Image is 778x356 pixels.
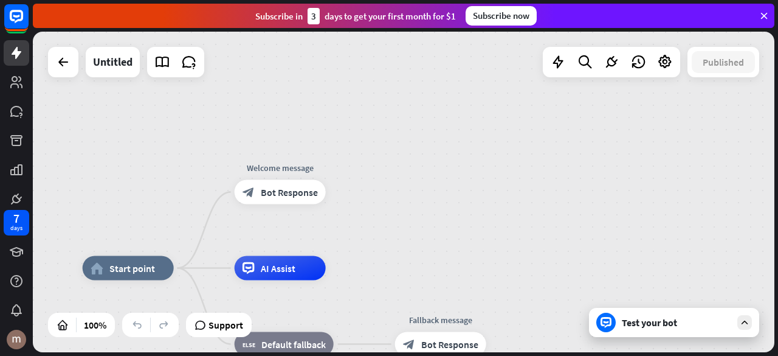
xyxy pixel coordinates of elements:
[13,213,19,224] div: 7
[243,338,255,351] i: block_fallback
[261,186,318,198] span: Bot Response
[10,224,22,232] div: days
[261,262,295,274] span: AI Assist
[421,338,478,351] span: Bot Response
[466,6,537,26] div: Subscribe now
[622,316,731,329] div: Test your bot
[692,51,755,73] button: Published
[109,262,155,274] span: Start point
[243,186,255,198] i: block_bot_response
[91,262,103,274] i: home_2
[255,8,456,24] div: Subscribe in days to get your first month for $1
[225,162,335,174] div: Welcome message
[308,8,320,24] div: 3
[4,210,29,236] a: 7 days
[208,315,243,335] span: Support
[386,314,495,326] div: Fallback message
[10,5,46,41] button: Open LiveChat chat widget
[80,315,110,335] div: 100%
[93,47,133,77] div: Untitled
[261,338,326,351] span: Default fallback
[403,338,415,351] i: block_bot_response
